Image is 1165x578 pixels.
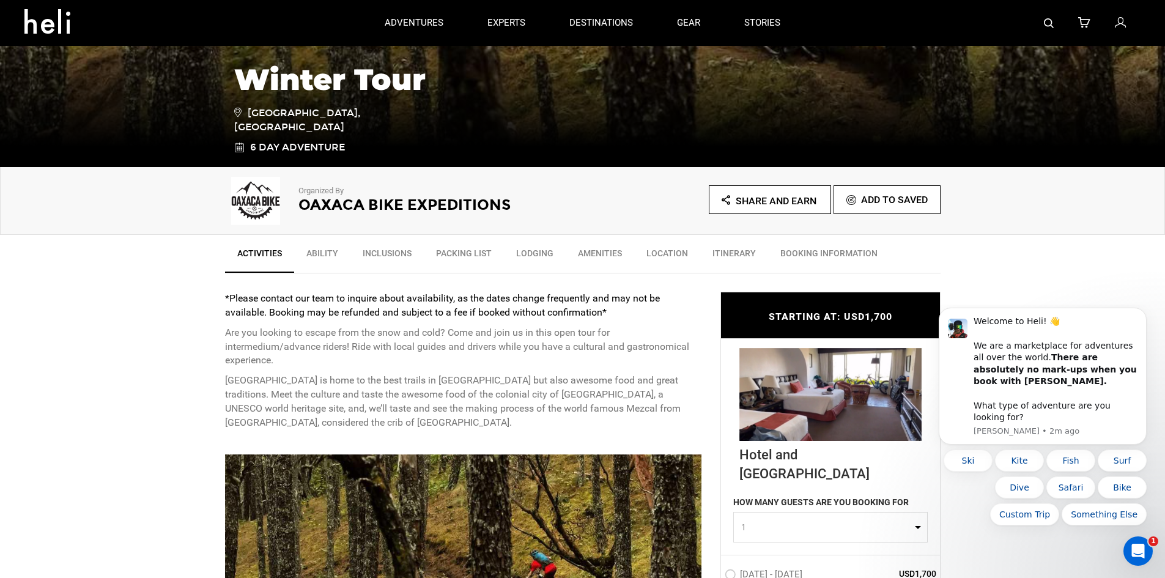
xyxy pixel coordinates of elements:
[768,241,890,272] a: BOOKING INFORMATION
[861,194,928,206] span: Add To Saved
[700,241,768,272] a: Itinerary
[385,17,443,29] p: adventures
[225,374,702,429] p: [GEOGRAPHIC_DATA] is home to the best trails in [GEOGRAPHIC_DATA] but also awesome food and great...
[250,141,345,155] span: 6 Day Adventure
[733,512,928,543] button: 1
[225,292,660,318] strong: *Please contact our team to inquire about availability, as the dates change frequently and may no...
[234,63,931,96] h1: Winter Tour
[424,241,504,272] a: Packing List
[569,17,633,29] p: destinations
[920,305,1165,572] iframe: Intercom notifications message
[741,521,912,533] span: 1
[350,241,424,272] a: Inclusions
[566,241,634,272] a: Amenities
[634,241,700,272] a: Location
[225,241,294,273] a: Activities
[1148,536,1158,546] span: 1
[298,185,549,197] p: Organized By
[739,440,922,483] div: Hotel and [GEOGRAPHIC_DATA]
[298,197,549,213] h2: Oaxaca Bike Expeditions
[225,326,702,368] p: Are you looking to escape from the snow and cold? Come and join us in this open tour for intermed...
[733,496,909,512] label: HOW MANY GUESTS ARE YOU BOOKING FOR
[234,105,409,135] span: [GEOGRAPHIC_DATA], [GEOGRAPHIC_DATA]
[1044,18,1054,28] img: search-bar-icon.svg
[225,177,286,226] img: 70e86fc9b76f5047cd03efca80958d91.png
[769,311,892,322] span: STARTING AT: USD1,700
[1123,536,1153,566] iframe: Intercom live chat
[504,241,566,272] a: Lodging
[739,347,922,440] img: e2c4d1cf-647d-42f7-9197-ab01abfa3079_344_d1b29f5fe415789feb37f941990a719c_loc_ngl.jpg
[294,241,350,272] a: Ability
[736,195,816,207] span: Share and Earn
[487,17,525,29] p: experts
